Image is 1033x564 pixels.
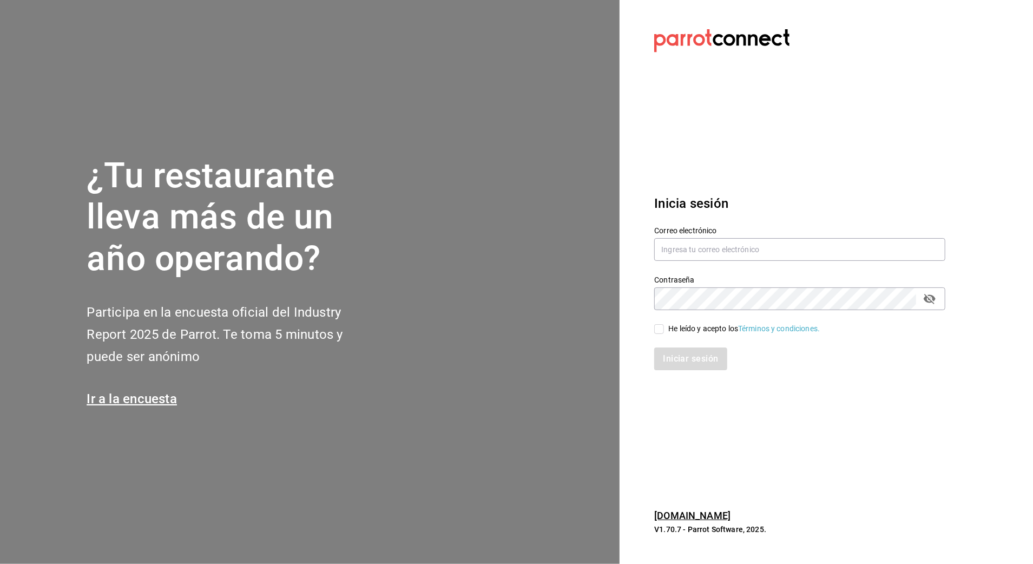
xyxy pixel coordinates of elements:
[738,324,820,333] a: Términos y condiciones.
[87,391,177,406] a: Ir a la encuesta
[920,290,939,308] button: passwordField
[654,227,945,234] label: Correo electrónico
[668,323,820,335] div: He leído y acepto los
[654,276,945,284] label: Contraseña
[87,301,379,368] h2: Participa en la encuesta oficial del Industry Report 2025 de Parrot. Te toma 5 minutos y puede se...
[654,524,945,535] p: V1.70.7 - Parrot Software, 2025.
[654,194,945,213] h3: Inicia sesión
[654,238,945,261] input: Ingresa tu correo electrónico
[654,510,731,521] a: [DOMAIN_NAME]
[87,155,379,280] h1: ¿Tu restaurante lleva más de un año operando?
